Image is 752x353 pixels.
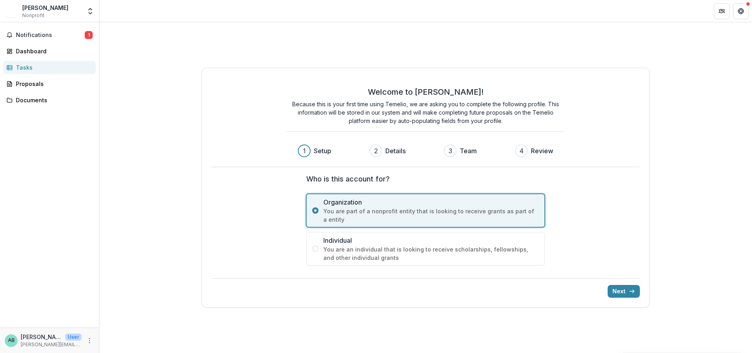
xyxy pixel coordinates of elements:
[306,174,540,184] label: Who is this account for?
[298,144,553,157] div: Progress
[323,197,539,207] span: Organization
[22,4,68,12] div: [PERSON_NAME]
[85,31,93,39] span: 1
[8,338,15,343] div: Ashley Blakeney
[21,341,82,348] p: [PERSON_NAME][EMAIL_ADDRESS][DOMAIN_NAME]
[22,12,45,19] span: Nonprofit
[3,29,96,41] button: Notifications1
[368,87,484,97] h2: Welcome to [PERSON_NAME]!
[608,285,640,298] button: Next
[85,336,94,345] button: More
[3,45,96,58] a: Dashboard
[460,146,477,156] h3: Team
[85,3,96,19] button: Open entity switcher
[21,333,62,341] p: [PERSON_NAME]
[16,96,89,104] div: Documents
[323,207,539,224] span: You are part of a nonprofit entity that is looking to receive grants as part of a entity
[303,146,306,156] div: 1
[16,47,89,55] div: Dashboard
[286,100,565,125] p: Because this is your first time using Temelio, we are asking you to complete the following profil...
[714,3,730,19] button: Partners
[519,146,524,156] div: 4
[323,236,539,245] span: Individual
[374,146,378,156] div: 2
[6,5,19,18] img: Ali Reza Dorriz
[385,146,406,156] h3: Details
[16,80,89,88] div: Proposals
[733,3,749,19] button: Get Help
[531,146,553,156] h3: Review
[314,146,331,156] h3: Setup
[16,32,85,39] span: Notifications
[65,333,82,341] p: User
[449,146,452,156] div: 3
[3,94,96,107] a: Documents
[3,77,96,90] a: Proposals
[3,61,96,74] a: Tasks
[16,63,89,72] div: Tasks
[323,245,539,262] span: You are an individual that is looking to receive scholarships, fellowships, and other individual ...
